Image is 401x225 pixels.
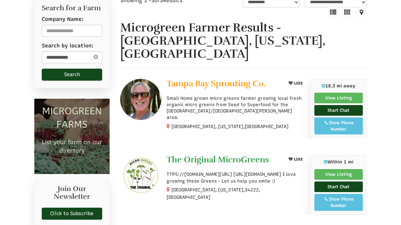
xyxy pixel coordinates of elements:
h2: Join Our Newsletter [42,185,102,204]
h1: Microgreen Farmer Results - [GEOGRAPHIC_DATA], [US_STATE], [GEOGRAPHIC_DATA] [120,21,367,61]
span: [GEOGRAPHIC_DATA] [245,123,289,130]
div: Show Phone Number [318,120,359,132]
div: Show Phone Number [318,196,359,209]
span: 34222 [245,187,259,193]
p: 18.3 mi away [314,83,363,89]
p: Within 1 mi [314,159,363,165]
a: View Listing [314,93,363,103]
a: View Listing [314,169,363,180]
h2: Search for a Farm [42,4,102,12]
a: Tampa Bay Sprouting Co. [167,79,280,90]
span: Tampa Bay Sprouting Co. [167,78,266,89]
span: The Original MicroGreens [167,154,269,165]
a: Click to Subscribe [42,208,102,220]
button: LIKE [286,79,305,88]
img: Tampa Bay Sprouting Co. [120,79,161,120]
a: Start Chat [314,105,363,116]
p: TTPS://[DOMAIN_NAME][URL] [URL][DOMAIN_NAME] I love growing these Greens - Let us help you smile :) [167,171,305,184]
button: LIKE [286,155,305,164]
span: LIKE [293,157,303,162]
span: LIKE [293,81,303,86]
a: Start Chat [314,181,363,192]
span: [GEOGRAPHIC_DATA] [167,194,210,201]
img: Microgreen Farms list your microgreen farm today [34,99,110,174]
p: Small Home grown micro greens farmer growing local fresh organic micro greens from Seed to Superf... [167,95,305,121]
button: Search [42,69,102,81]
img: The Original MicroGreens [120,155,161,196]
small: [GEOGRAPHIC_DATA], [US_STATE], [172,124,289,129]
label: Search by location: [42,42,93,50]
small: [GEOGRAPHIC_DATA], [US_STATE], , [167,187,260,200]
label: Company Name: [42,16,83,23]
a: The Original MicroGreens [167,155,280,166]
